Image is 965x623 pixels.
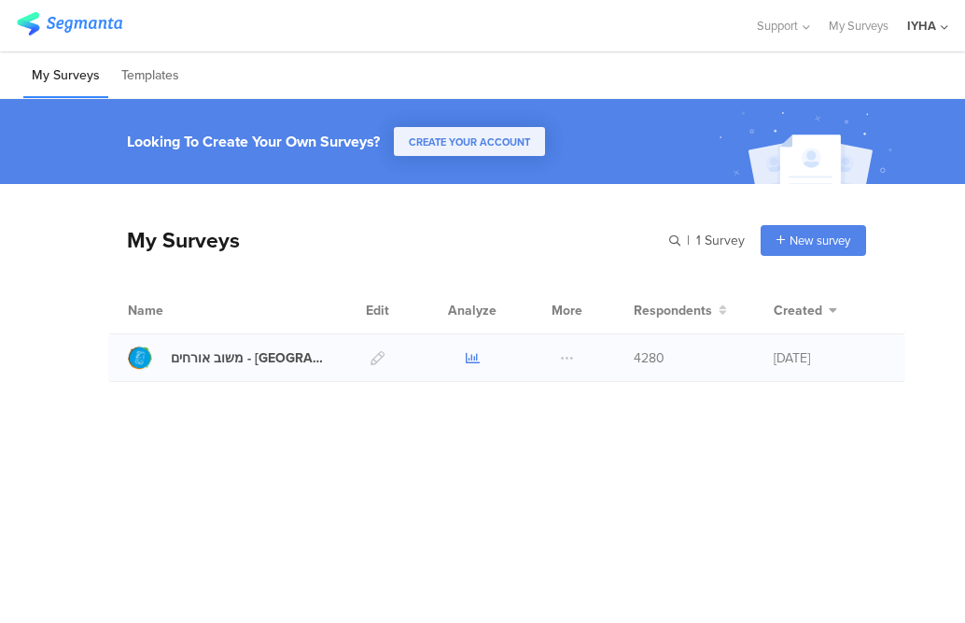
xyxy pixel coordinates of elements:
[774,301,837,320] button: Created
[108,224,240,256] div: My Surveys
[790,232,850,249] span: New survey
[127,131,380,152] div: Looking To Create Your Own Surveys?
[394,127,545,156] button: CREATE YOUR ACCOUNT
[113,54,188,98] li: Templates
[684,231,692,250] span: |
[444,287,500,333] div: Analyze
[712,105,904,190] img: create_account_image.svg
[171,348,329,368] div: משוב אורחים - בית שאן
[757,17,798,35] span: Support
[128,346,329,370] a: משוב אורחים - [GEOGRAPHIC_DATA]
[23,54,108,98] li: My Surveys
[634,348,664,368] span: 4280
[634,301,712,320] span: Respondents
[634,301,727,320] button: Respondents
[774,301,822,320] span: Created
[547,287,587,333] div: More
[17,12,122,35] img: segmanta logo
[357,287,398,333] div: Edit
[696,231,745,250] span: 1 Survey
[409,135,530,149] span: CREATE YOUR ACCOUNT
[128,301,240,320] div: Name
[774,348,886,368] div: [DATE]
[907,17,936,35] div: IYHA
